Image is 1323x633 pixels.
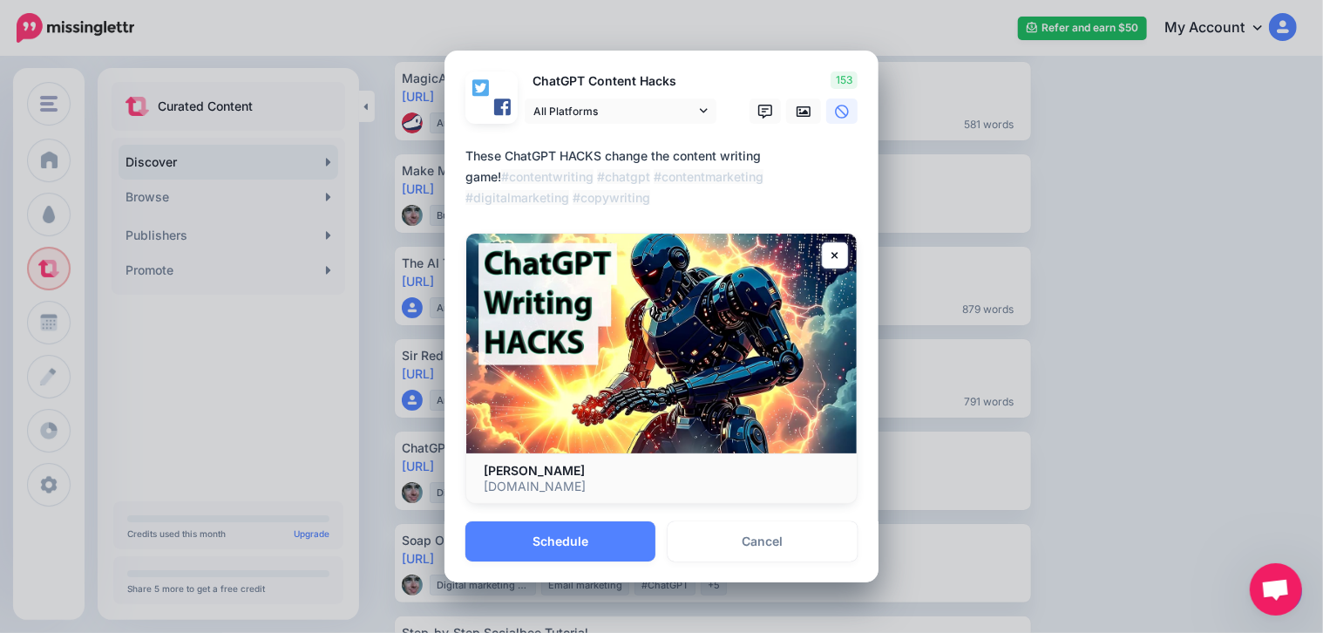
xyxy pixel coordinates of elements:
span: 153 [831,71,858,89]
button: Schedule [465,521,655,562]
span: All Platforms [533,102,695,120]
div: These ChatGPT HACKS change the content writing game! [465,146,866,208]
a: All Platforms [525,99,716,124]
img: Alex Tucker [466,234,857,453]
b: [PERSON_NAME] [484,463,585,478]
a: Cancel [668,521,858,562]
p: [DOMAIN_NAME] [484,479,839,494]
p: ChatGPT Content Hacks [525,71,718,92]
